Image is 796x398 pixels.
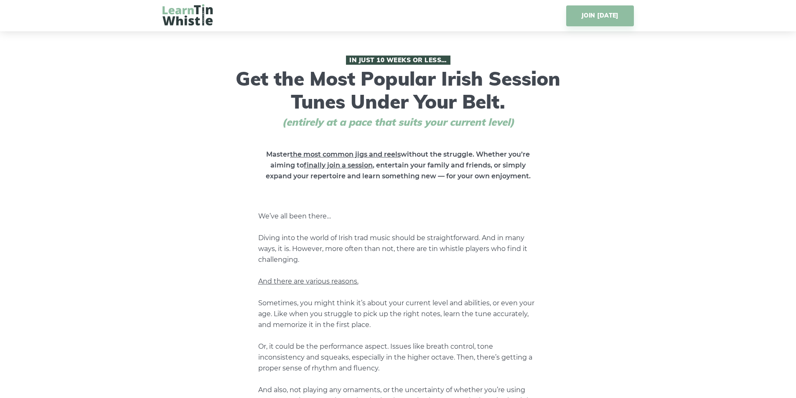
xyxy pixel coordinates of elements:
img: LearnTinWhistle.com [163,4,213,25]
h1: Get the Most Popular Irish Session Tunes Under Your Belt. [233,56,563,128]
span: In Just 10 Weeks or Less… [346,56,450,65]
a: JOIN [DATE] [566,5,633,26]
span: (entirely at a pace that suits your current level) [267,116,530,128]
span: And there are various reasons. [258,277,359,285]
span: the most common jigs and reels [290,150,401,158]
strong: Master without the struggle. Whether you’re aiming to , entertain your family and friends, or sim... [266,150,531,180]
span: finally join a session [304,161,373,169]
